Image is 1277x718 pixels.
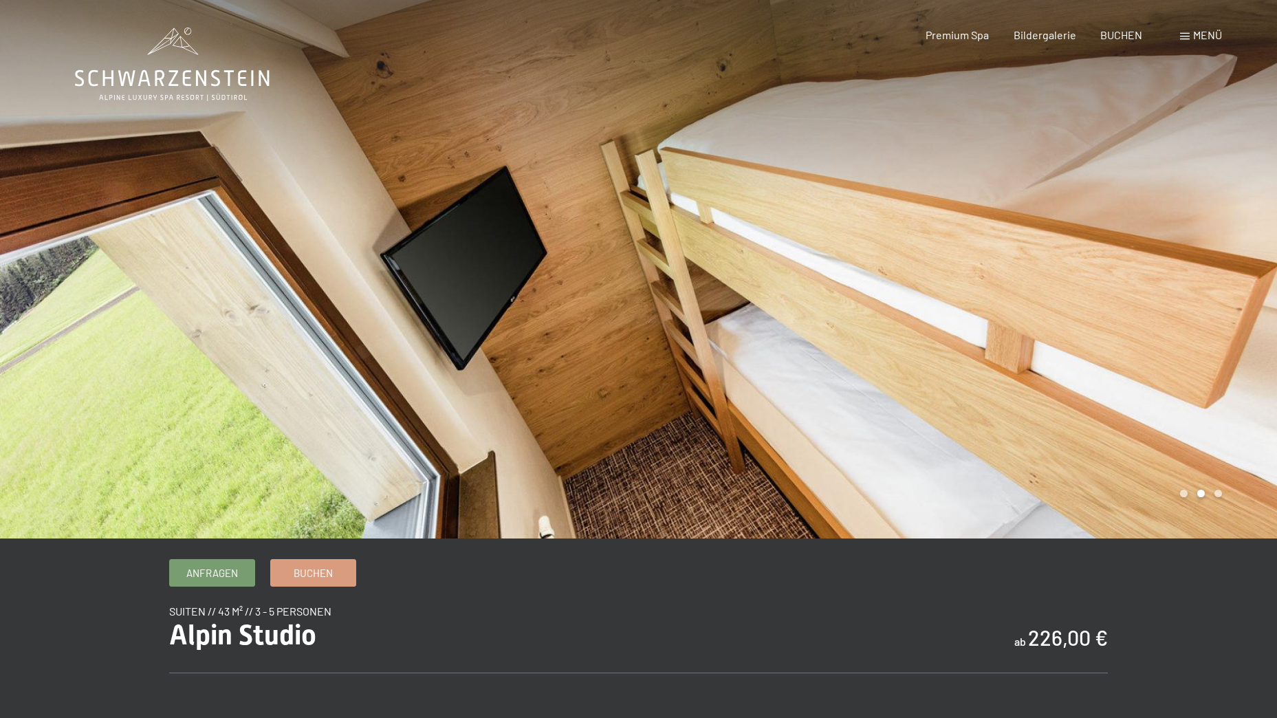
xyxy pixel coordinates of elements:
[169,619,316,651] span: Alpin Studio
[1028,625,1108,650] b: 226,00 €
[186,566,238,580] span: Anfragen
[1014,28,1076,41] a: Bildergalerie
[169,605,331,618] span: Suiten // 43 m² // 3 - 5 Personen
[1100,28,1142,41] a: BUCHEN
[1193,28,1222,41] span: Menü
[1014,635,1026,648] span: ab
[170,560,254,586] a: Anfragen
[271,560,356,586] a: Buchen
[294,566,333,580] span: Buchen
[926,28,989,41] a: Premium Spa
